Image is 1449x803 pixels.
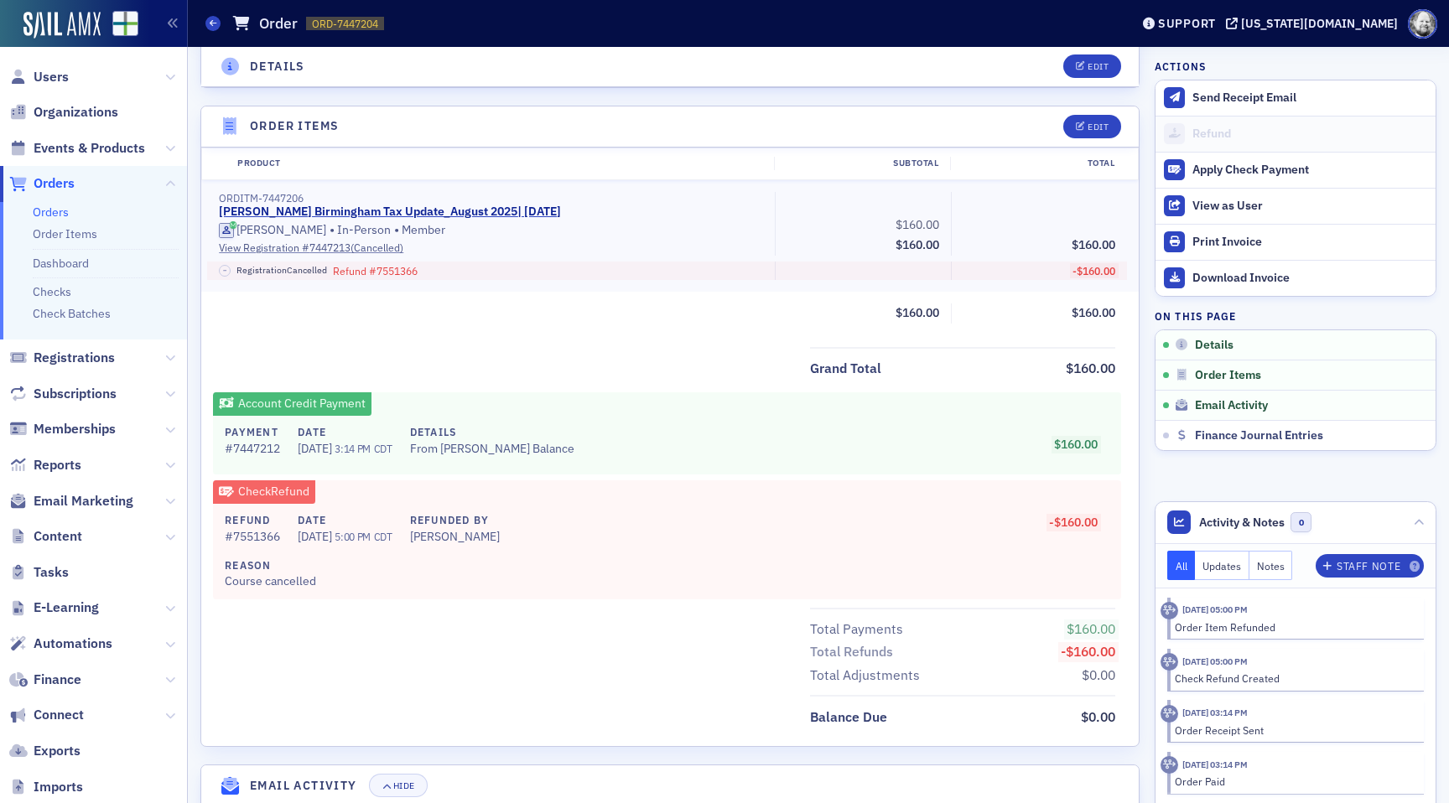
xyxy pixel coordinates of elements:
[34,456,81,474] span: Reports
[1161,756,1178,774] div: Activity
[1063,115,1121,138] button: Edit
[371,530,392,543] span: CDT
[810,619,909,640] span: Total Payments
[1161,653,1178,671] div: Activity
[1175,723,1412,738] div: Order Receipt Sent
[213,392,371,416] div: Account Credit Payment
[219,192,763,205] div: ORDITM-7447206
[34,68,69,86] span: Users
[810,619,903,640] div: Total Payments
[34,174,75,193] span: Orders
[236,264,327,277] span: Registration Cancelled
[9,139,145,158] a: Events & Products
[335,530,371,543] span: 5:00 PM
[9,671,81,689] a: Finance
[34,103,118,122] span: Organizations
[950,157,1126,170] div: Total
[223,266,226,275] span: –
[1081,708,1115,725] span: $0.00
[1195,551,1249,580] button: Updates
[1167,551,1196,580] button: All
[410,512,500,527] h4: Refunded By
[9,456,81,474] a: Reports
[213,480,315,504] div: Check Refund
[236,223,326,238] div: [PERSON_NAME]
[9,103,118,122] a: Organizations
[1316,554,1424,578] button: Staff Note
[410,424,574,439] h4: Details
[371,442,392,455] span: CDT
[810,707,893,728] span: Balance Due
[34,349,115,367] span: Registrations
[219,205,561,220] a: [PERSON_NAME] Birmingham Tax Update_August 2025| [DATE]
[23,12,101,39] a: SailAMX
[259,13,298,34] h1: Order
[219,240,763,255] a: View Registration #7447213(Cancelled)
[34,563,69,582] span: Tasks
[34,385,117,403] span: Subscriptions
[9,778,83,796] a: Imports
[1088,122,1109,132] div: Edit
[250,117,339,135] h4: Order Items
[34,527,82,546] span: Content
[1054,437,1098,452] span: $160.00
[250,57,305,75] h4: Details
[219,222,763,239] div: In-Person Member
[298,441,335,456] span: [DATE]
[250,777,357,795] h4: Email Activity
[810,359,881,379] div: Grand Total
[225,557,1098,590] div: Course cancelled
[1066,360,1115,376] span: $160.00
[312,17,378,31] span: ORD-7447204
[9,68,69,86] a: Users
[1182,604,1248,615] time: 7/14/2025 05:00 PM
[9,527,82,546] a: Content
[225,424,280,439] h4: Payment
[1182,655,1248,667] time: 7/14/2025 05:00 PM
[410,440,574,458] span: From [PERSON_NAME] Balance
[774,157,950,170] div: Subtotal
[394,222,399,239] span: •
[1408,9,1437,39] span: Profile
[9,706,84,724] a: Connect
[896,217,939,232] span: $160.00
[1195,428,1323,443] span: Finance Journal Entries
[1072,305,1115,320] span: $160.00
[410,528,500,546] div: [PERSON_NAME]
[1063,54,1121,78] button: Edit
[9,598,99,617] a: E-Learning
[369,774,428,797] button: Hide
[1192,235,1427,250] div: Print Invoice
[34,139,145,158] span: Events & Products
[101,11,138,39] a: View Homepage
[1175,774,1412,789] div: Order Paid
[1072,237,1115,252] span: $160.00
[1156,224,1436,260] a: Print Invoice
[225,557,1098,572] h4: Reason
[34,598,99,617] span: E-Learning
[298,424,392,439] h4: Date
[1249,551,1293,580] button: Notes
[34,778,83,796] span: Imports
[1067,620,1115,637] span: $160.00
[896,237,939,252] span: $160.00
[1195,398,1268,413] span: Email Activity
[1337,562,1400,571] div: Staff Note
[810,642,893,662] div: Total Refunds
[333,263,418,278] span: Refund # 7551366
[1226,18,1404,29] button: [US_STATE][DOMAIN_NAME]
[810,642,899,662] span: Total Refunds
[1082,666,1115,683] span: $0.00
[1158,16,1216,31] div: Support
[1156,260,1436,296] a: Download Invoice
[1192,91,1427,106] div: Send Receipt Email
[1156,188,1436,224] button: View as User
[1182,759,1248,770] time: 5/19/2025 03:14 PM
[810,359,887,379] span: Grand Total
[34,492,133,510] span: Email Marketing
[1156,152,1436,188] button: Apply Check Payment
[1161,705,1178,723] div: Activity
[34,706,84,724] span: Connect
[1049,515,1098,530] span: -$160.00
[810,666,920,686] div: Total Adjustments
